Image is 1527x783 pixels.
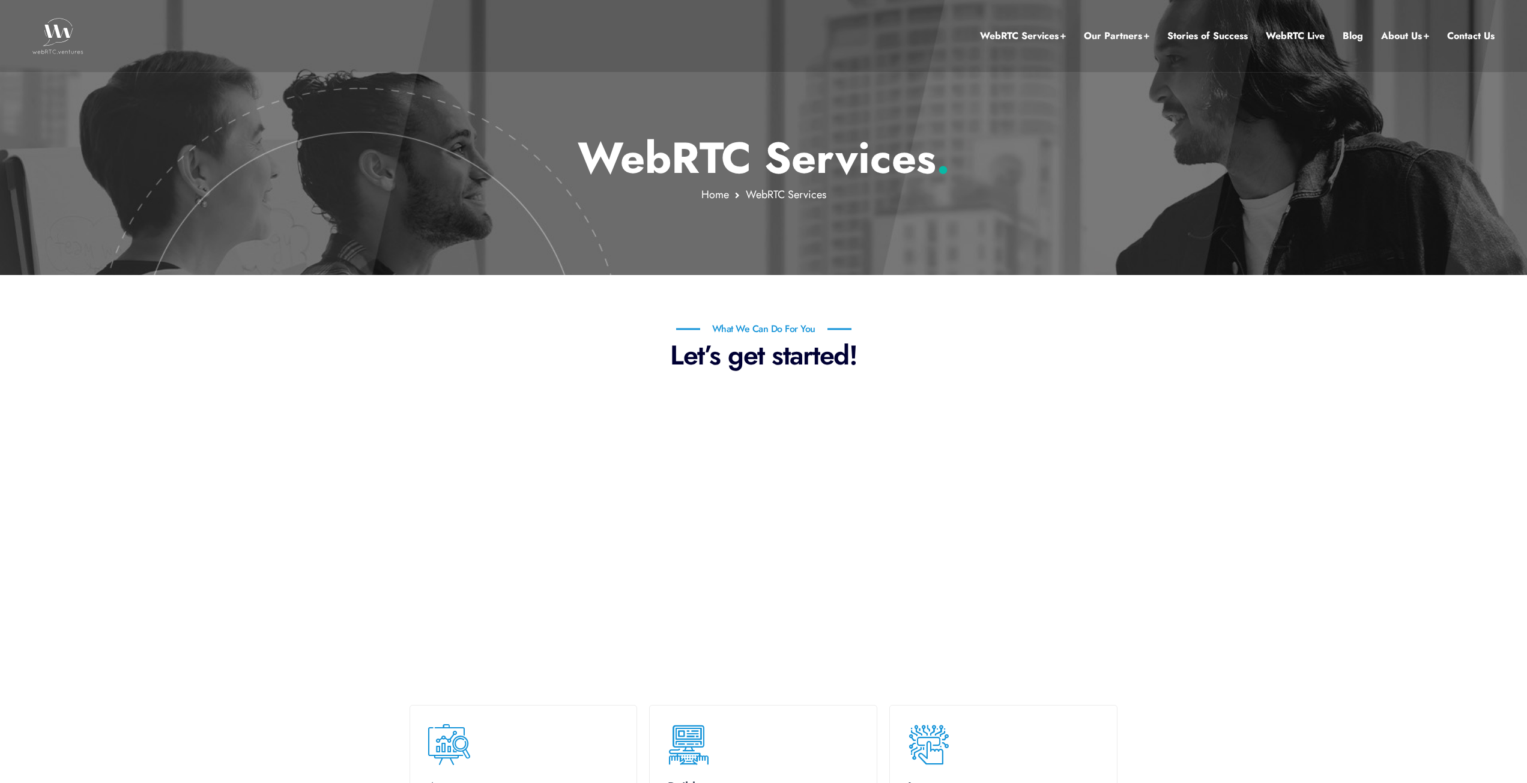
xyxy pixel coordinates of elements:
a: About Us [1381,28,1429,44]
a: Our Partners [1084,28,1149,44]
iframe: WebRTC.ventures: Our Services [524,393,1004,663]
a: Contact Us [1447,28,1495,44]
a: WebRTC Services [980,28,1066,44]
img: WebRTC.ventures [32,18,83,54]
a: Blog [1343,28,1363,44]
a: Home [701,187,729,202]
span: . [936,127,950,189]
p: Let’s get started! [413,339,1115,372]
p: WebRTC Services [412,132,1115,184]
span: WebRTC Services [746,187,826,202]
a: WebRTC Live [1266,28,1325,44]
a: Stories of Success [1167,28,1248,44]
h6: What We Can Do For You [676,324,851,334]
